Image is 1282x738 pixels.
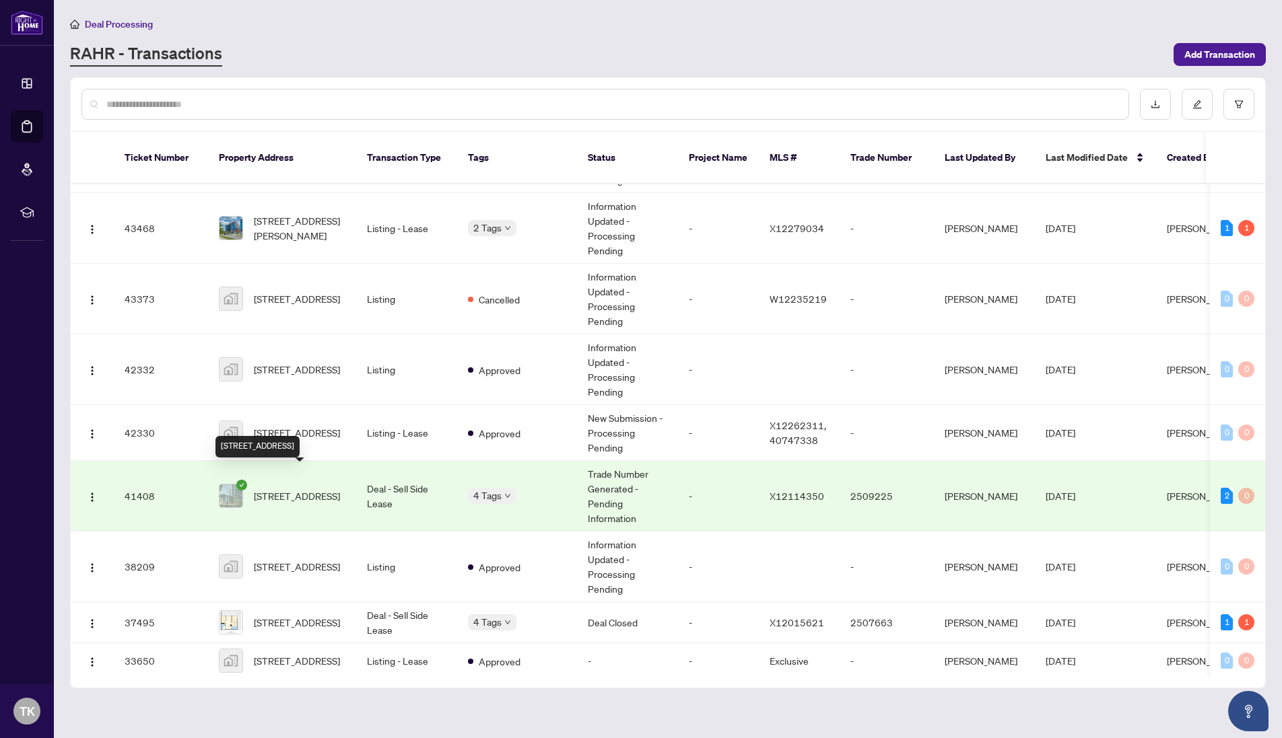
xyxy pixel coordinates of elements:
[254,559,340,574] span: [STREET_ADDRESS]
[1046,222,1075,234] span: [DATE]
[1221,488,1233,504] div: 2
[114,602,208,643] td: 37495
[1221,558,1233,575] div: 0
[770,222,824,234] span: X12279034
[356,334,457,405] td: Listing
[356,132,457,184] th: Transaction Type
[81,485,103,507] button: Logo
[577,193,678,264] td: Information Updated - Processing Pending
[87,224,98,235] img: Logo
[473,220,502,235] span: 2 Tags
[678,461,759,531] td: -
[577,602,678,643] td: Deal Closed
[504,225,511,231] span: down
[254,615,340,630] span: [STREET_ADDRESS]
[473,488,502,503] span: 4 Tags
[1238,653,1254,669] div: 0
[678,643,759,679] td: -
[1151,100,1160,109] span: download
[87,295,98,305] img: Logo
[759,132,840,184] th: MLS #
[1238,291,1254,307] div: 0
[770,419,826,446] span: X12262311, 40747338
[81,217,103,239] button: Logo
[1238,558,1254,575] div: 0
[678,602,759,643] td: -
[114,531,208,602] td: 38209
[356,193,457,264] td: Listing - Lease
[1167,222,1240,234] span: [PERSON_NAME]
[236,480,247,490] span: check-circle
[208,132,356,184] th: Property Address
[678,193,759,264] td: -
[81,612,103,633] button: Logo
[220,555,242,578] img: thumbnail-img
[220,421,242,444] img: thumbnail-img
[934,193,1035,264] td: [PERSON_NAME]
[840,531,934,602] td: -
[1046,427,1075,439] span: [DATE]
[577,643,678,679] td: -
[840,602,934,643] td: 2507663
[81,556,103,577] button: Logo
[1167,363,1240,375] span: [PERSON_NAME]
[770,655,809,667] span: Exclusive
[356,643,457,679] td: Listing - Lease
[220,484,242,507] img: thumbnail-img
[1046,655,1075,667] span: [DATE]
[11,10,43,35] img: logo
[934,405,1035,461] td: [PERSON_NAME]
[1184,44,1255,65] span: Add Transaction
[934,531,1035,602] td: [PERSON_NAME]
[87,492,98,503] img: Logo
[678,405,759,461] td: -
[1046,363,1075,375] span: [DATE]
[220,217,242,239] img: thumbnail-img
[215,436,300,457] div: [STREET_ADDRESS]
[504,492,511,499] span: down
[1167,293,1240,305] span: [PERSON_NAME]
[840,334,934,405] td: -
[1221,653,1233,669] div: 0
[114,193,208,264] td: 43468
[356,531,457,602] td: Listing
[1221,425,1233,441] div: 0
[1167,616,1240,628] span: [PERSON_NAME]
[1156,132,1237,184] th: Created By
[577,405,678,461] td: New Submission - Processing Pending
[220,611,242,634] img: thumbnail-img
[1140,89,1171,120] button: download
[114,405,208,461] td: 42330
[220,649,242,672] img: thumbnail-img
[114,461,208,531] td: 41408
[577,132,678,184] th: Status
[87,429,98,439] img: Logo
[1167,427,1240,439] span: [PERSON_NAME]
[1238,361,1254,377] div: 0
[254,213,345,243] span: [STREET_ADDRESS][PERSON_NAME]
[934,461,1035,531] td: [PERSON_NAME]
[934,643,1035,679] td: [PERSON_NAME]
[1182,89,1213,120] button: edit
[1221,361,1233,377] div: 0
[840,193,934,264] td: -
[81,359,103,380] button: Logo
[1234,100,1244,109] span: filter
[356,405,457,461] td: Listing - Lease
[678,334,759,405] td: -
[1167,655,1240,667] span: [PERSON_NAME]
[473,614,502,630] span: 4 Tags
[356,264,457,334] td: Listing
[1035,132,1156,184] th: Last Modified Date
[1174,43,1266,66] button: Add Transaction
[220,287,242,310] img: thumbnail-img
[1221,291,1233,307] div: 0
[1238,488,1254,504] div: 0
[577,531,678,602] td: Information Updated - Processing Pending
[840,132,934,184] th: Trade Number
[1223,89,1254,120] button: filter
[1228,691,1269,731] button: Open asap
[840,461,934,531] td: 2509225
[840,643,934,679] td: -
[1238,614,1254,630] div: 1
